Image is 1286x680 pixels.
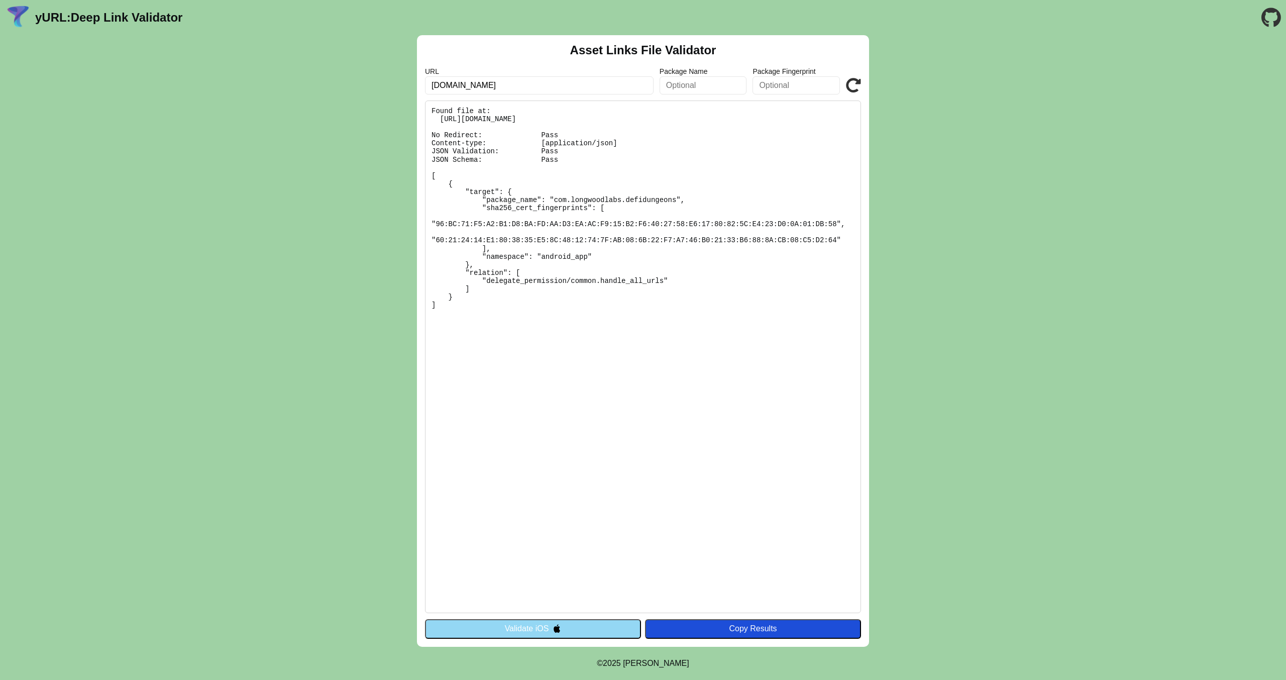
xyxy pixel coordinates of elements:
[650,624,856,633] div: Copy Results
[553,624,561,633] img: appleIcon.svg
[660,67,747,75] label: Package Name
[425,67,654,75] label: URL
[425,101,861,613] pre: Found file at: [URL][DOMAIN_NAME] No Redirect: Pass Content-type: [application/json] JSON Validat...
[425,76,654,94] input: Required
[660,76,747,94] input: Optional
[425,619,641,638] button: Validate iOS
[645,619,861,638] button: Copy Results
[35,11,182,25] a: yURL:Deep Link Validator
[753,76,840,94] input: Optional
[603,659,621,667] span: 2025
[753,67,840,75] label: Package Fingerprint
[623,659,689,667] a: Michael Ibragimchayev's Personal Site
[570,43,716,57] h2: Asset Links File Validator
[597,647,689,680] footer: ©
[5,5,31,31] img: yURL Logo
